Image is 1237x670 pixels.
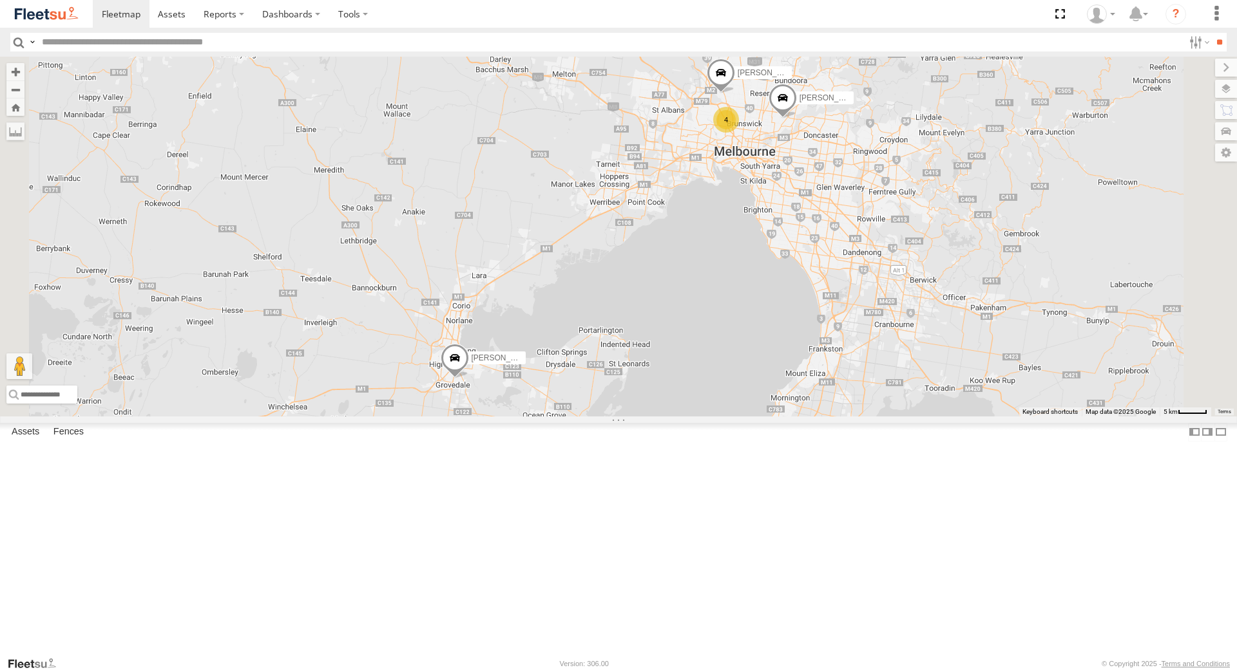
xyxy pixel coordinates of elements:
span: [PERSON_NAME] [472,353,535,362]
div: Version: 306.00 [560,660,609,667]
label: Search Query [27,33,37,51]
button: Zoom out [6,80,24,98]
a: Visit our Website [7,657,66,670]
a: Terms and Conditions [1162,660,1230,667]
div: 4 [713,107,739,133]
span: 5 km [1164,408,1178,415]
span: [PERSON_NAME] [800,93,863,102]
label: Dock Summary Table to the Right [1201,423,1214,442]
img: fleetsu-logo-horizontal.svg [13,5,80,23]
i: ? [1165,4,1186,24]
label: Measure [6,122,24,140]
label: Assets [5,423,46,442]
label: Hide Summary Table [1214,423,1227,442]
button: Keyboard shortcuts [1022,407,1078,416]
label: Fences [47,423,90,442]
div: © Copyright 2025 - [1102,660,1230,667]
a: Terms (opens in new tab) [1218,409,1231,414]
label: Dock Summary Table to the Left [1188,423,1201,442]
button: Drag Pegman onto the map to open Street View [6,353,32,379]
label: Search Filter Options [1184,33,1212,51]
div: Peter Edwardes [1082,5,1120,24]
span: [PERSON_NAME] [738,69,801,78]
span: Map data ©2025 Google [1086,408,1156,415]
label: Map Settings [1215,144,1237,162]
button: Zoom Home [6,98,24,116]
button: Map Scale: 5 km per 42 pixels [1160,407,1211,416]
button: Zoom in [6,63,24,80]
